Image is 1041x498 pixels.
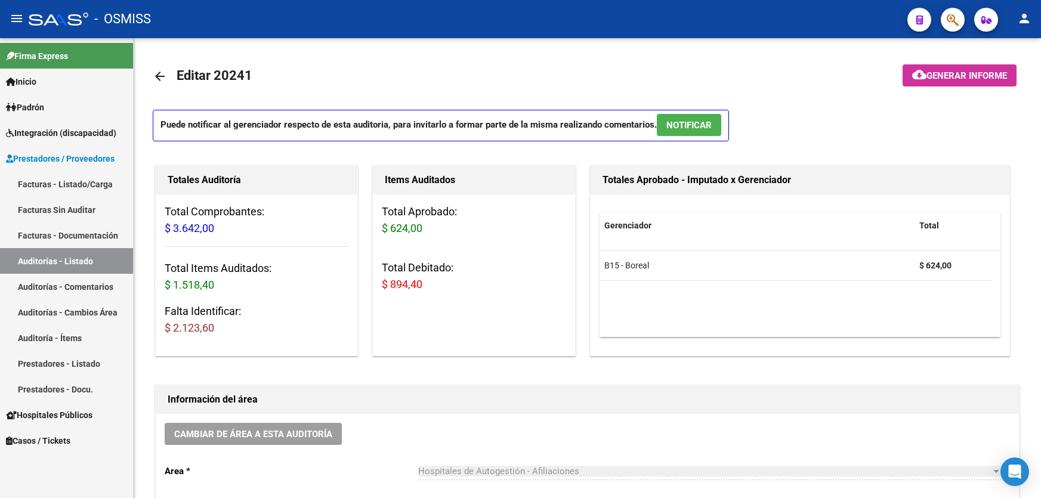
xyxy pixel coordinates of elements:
strong: $ 624,00 [919,261,952,270]
span: Integración (discapacidad) [6,126,116,140]
span: Total [919,221,939,230]
span: Firma Express [6,50,68,63]
span: $ 2.123,60 [165,321,214,334]
h3: Total Items Auditados: [165,260,348,293]
span: Editar 20241 [177,68,252,83]
mat-icon: cloud_download [912,67,926,82]
span: Hospitales de Autogestión - Afiliaciones [418,466,579,477]
span: Padrón [6,101,44,114]
datatable-header-cell: Total [915,213,992,239]
h3: Total Aprobado: [382,203,566,237]
span: Hospitales Públicos [6,409,92,422]
span: - OSMISS [94,6,151,32]
h1: Información del área [168,390,1007,409]
span: NOTIFICAR [666,120,712,131]
mat-icon: menu [10,11,24,26]
span: Gerenciador [604,221,651,230]
span: Cambiar de área a esta auditoría [174,429,332,440]
h3: Total Comprobantes: [165,203,348,237]
span: Prestadores / Proveedores [6,152,115,165]
h3: Total Debitado: [382,259,566,293]
span: B15 - Boreal [604,261,649,270]
mat-icon: person [1017,11,1031,26]
h3: Falta Identificar: [165,303,348,336]
span: $ 894,40 [382,278,422,290]
h1: Totales Aprobado - Imputado x Gerenciador [603,171,998,190]
span: $ 3.642,00 [165,222,214,234]
span: $ 1.518,40 [165,279,214,291]
span: Generar informe [926,70,1007,81]
span: $ 624,00 [382,222,422,234]
h1: Items Auditados [385,171,563,190]
mat-icon: arrow_back [153,69,167,83]
button: Cambiar de área a esta auditoría [165,423,342,445]
button: Generar informe [903,64,1017,86]
p: Area * [165,465,418,478]
div: Open Intercom Messenger [1000,457,1029,486]
h1: Totales Auditoría [168,171,345,190]
span: Inicio [6,75,36,88]
p: Puede notificar al gerenciador respecto de esta auditoria, para invitarlo a formar parte de la mi... [153,110,729,141]
button: NOTIFICAR [657,114,721,136]
datatable-header-cell: Gerenciador [600,213,915,239]
span: Casos / Tickets [6,434,70,447]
